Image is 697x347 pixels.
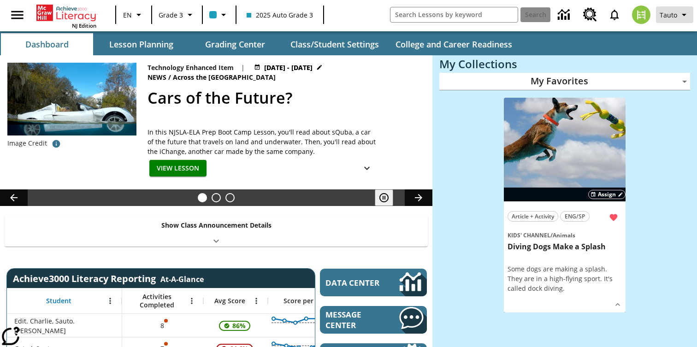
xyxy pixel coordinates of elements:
[284,297,339,305] span: Score per Activity
[405,189,432,206] button: Lesson carousel, Next
[439,58,690,71] h3: My Collections
[439,73,690,90] div: My Favorites
[72,22,96,29] span: NJ Edition
[264,63,313,72] span: [DATE] - [DATE]
[390,7,518,22] input: search field
[241,63,245,72] span: |
[1,33,93,55] button: Dashboard
[5,215,428,247] div: Show Class Announcement Details
[46,297,71,305] span: Student
[358,160,376,177] button: Show Details
[578,2,602,27] a: Resource Center, Will open in new tab
[161,220,272,230] p: Show Class Announcement Details
[626,3,656,27] button: Select a new avatar
[632,6,650,24] img: avatar image
[14,316,117,335] span: Edit. Charlie, Sauto. [PERSON_NAME]
[198,193,207,202] button: Slide 1 Cars of the Future?
[508,242,622,252] h3: Diving Dogs Make a Splash
[36,3,96,29] div: Home
[122,314,203,337] div: 8, One or more Activity scores may be invalid., Edit. Charlie, Sauto. Charlie
[123,10,132,20] span: EN
[550,231,553,239] span: /
[4,7,135,24] body: Maximum 600 characters Press Escape to exit toolbar Press Alt + F10 to reach toolbar
[159,321,166,330] p: 8
[508,231,550,239] span: Kids' Channel
[656,6,693,23] button: Profile/Settings
[189,33,281,55] button: Grading Center
[660,10,677,20] span: Tauto
[375,189,402,206] div: Pause
[148,63,234,72] p: Technology Enhanced Item
[252,63,325,72] button: Jul 01 - Aug 01 Choose Dates
[388,33,520,55] button: College and Career Readiness
[225,193,235,202] button: Slide 3 Career Lesson
[375,189,393,206] button: Pause
[553,231,575,239] span: Animals
[95,33,187,55] button: Lesson Planning
[7,139,47,148] p: Image Credit
[212,193,221,202] button: Slide 2 Pre-release lesson
[36,4,96,22] a: Home
[119,6,148,23] button: Language: EN, Select a language
[508,211,558,222] button: Article + Activity
[325,309,389,330] span: Message Center
[320,306,427,334] a: Message Center
[565,212,585,221] span: ENG/SP
[155,6,199,23] button: Grade: Grade 3, Select a grade
[249,294,263,308] button: Open Menu
[185,294,199,308] button: Open Menu
[508,264,622,293] div: Some dogs are making a splash. They are in a high-flying sport. It's called dock diving.
[149,160,207,177] button: View Lesson
[13,272,204,285] span: Achieve3000 Literacy Reporting
[173,72,278,82] span: Across the [GEOGRAPHIC_DATA]
[588,190,626,199] button: Assign Choose Dates
[4,7,135,24] p: Announcements @#$%) at [DATE] 4:20:26 PM
[560,211,590,222] button: ENG/SP
[602,3,626,27] a: Notifications
[611,298,625,312] button: Show Details
[320,269,427,296] a: Data Center
[508,230,622,240] span: Topic: Kids' Channel/Animals
[148,72,168,82] span: News
[168,73,171,82] span: /
[325,277,385,288] span: Data Center
[148,86,421,110] h2: Cars of the Future?
[229,318,249,334] span: 86%
[103,294,117,308] button: Open Menu
[283,33,386,55] button: Class/Student Settings
[214,297,245,305] span: Avg Score
[598,190,616,199] span: Assign
[4,1,31,29] button: Open side menu
[552,2,578,28] a: Data Center
[7,63,136,150] img: High-tech automobile treading water.
[512,212,554,221] span: Article + Activity
[47,135,65,152] button: Photo credit: AP
[247,10,313,20] span: 2025 Auto Grade 3
[127,293,188,309] span: Activities Completed
[159,10,183,20] span: Grade 3
[203,314,268,337] div: , 86%, This student's Average First Try Score 86% is above 75%, Edit. Charlie, Sauto. Charlie
[148,127,378,156] div: In this NJSLA-ELA Prep Boot Camp Lesson, you'll read about sQuba, a car of the future that travel...
[160,272,204,284] div: At-A-Glance
[206,6,233,23] button: Class color is light blue. Change class color
[605,209,622,226] button: Remove from Favorites
[504,98,626,313] div: lesson details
